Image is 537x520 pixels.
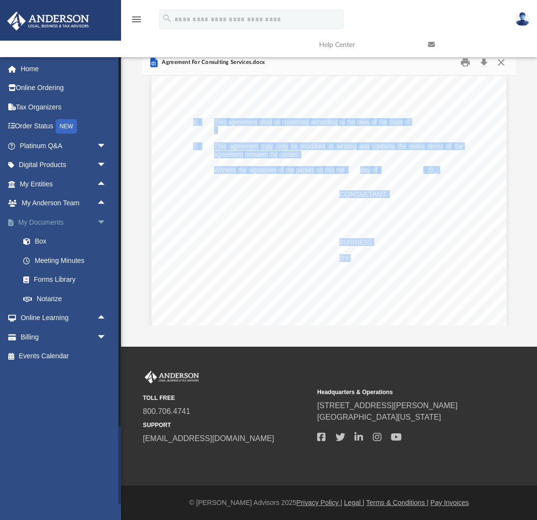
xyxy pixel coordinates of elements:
[131,18,142,25] a: menu
[274,119,280,125] span: be
[245,151,268,158] span: between
[379,119,387,125] span: the
[317,401,458,410] a: [STREET_ADDRESS][PERSON_NAME]
[296,167,314,173] span: parties
[276,143,289,150] span: only
[360,167,370,173] span: day
[261,143,273,150] span: may
[162,13,172,24] i: search
[7,308,116,328] a: Online Learningarrow_drop_up
[143,394,310,402] small: TOLL FREE
[7,136,121,155] a: Platinum Q&Aarrow_drop_down
[143,371,201,383] img: Anderson Advisors Platinum Portal
[259,119,272,125] span: shall
[347,119,355,125] span: the
[14,232,116,251] a: Box
[7,97,121,117] a: Tax Organizers
[7,117,121,137] a: Order StatusNEW
[7,347,121,366] a: Events Calendar
[238,167,247,173] span: the
[328,143,334,150] span: in
[316,167,323,173] span: on
[193,119,199,125] span: 6.
[4,12,92,31] img: Anderson Advisors Platinum Portal
[214,119,227,125] span: This
[455,143,463,150] span: the
[7,174,121,194] a: My Entitiesarrow_drop_up
[97,155,116,175] span: arrow_drop_down
[446,143,452,150] span: of
[286,167,294,173] span: the
[428,143,444,150] span: terms
[269,151,277,158] span: the
[300,143,325,150] span: modified
[214,151,243,158] span: agreement
[310,119,338,125] span: according
[404,119,410,125] span: of
[371,119,377,125] span: of
[214,127,216,134] span: .
[427,167,439,173] span: 20_.
[56,119,77,134] div: NEW
[359,143,369,150] span: and
[214,167,236,173] span: Witness
[398,143,407,150] span: the
[143,407,190,415] a: 800.706.4741
[7,155,121,175] a: Digital Productsarrow_drop_down
[248,167,276,173] span: signatures
[7,327,121,347] a: Billingarrow_drop_down
[97,308,116,328] span: arrow_drop_up
[430,499,469,506] a: Pay Invoices
[97,213,116,232] span: arrow_drop_down
[142,50,516,325] div: Preview
[131,14,142,25] i: menu
[337,143,356,150] span: writing
[324,167,335,173] span: this
[14,270,116,290] a: Forms Library
[339,255,351,261] span: BY:
[366,499,429,506] a: Terms & Conditions |
[339,239,372,245] span: BUSINESS
[214,143,227,150] span: This
[7,213,121,232] a: My Documentsarrow_drop_down
[357,119,369,125] span: laws
[7,194,116,213] a: My Anderson Teamarrow_drop_up
[389,119,403,125] span: State
[317,388,485,397] small: Headquarters & Operations
[282,119,309,125] span: construed
[317,413,441,421] a: [GEOGRAPHIC_DATA][US_STATE]
[97,174,116,194] span: arrow_drop_up
[143,434,274,443] a: [EMAIL_ADDRESS][DOMAIN_NAME]
[339,119,345,125] span: to
[312,26,421,64] a: Help Center
[339,191,388,198] span: CONSULTANT:
[14,289,121,308] a: Notarize
[278,167,284,173] span: of
[7,59,121,78] a: Home
[336,167,345,173] span: the
[97,194,116,214] span: arrow_drop_up
[344,499,365,506] a: Legal |
[97,136,116,156] span: arrow_drop_down
[372,167,378,173] span: of
[7,78,121,98] a: Online Ordering
[142,76,516,325] div: File preview
[193,143,199,150] span: 7.
[142,76,516,325] div: Document Viewer
[97,327,116,347] span: arrow_drop_down
[515,12,530,26] img: User Pic
[14,251,121,270] a: Meeting Minutes
[296,499,342,506] a: Privacy Policy |
[423,167,425,173] span: ,
[160,58,265,67] span: Agreement For Consulting Services.docx
[143,421,310,429] small: SUPPORT
[409,143,425,150] span: entire
[121,498,537,508] div: © [PERSON_NAME] Advisors 2025
[230,143,259,150] span: agreement
[279,151,300,158] span: parties.
[372,143,395,150] span: contains
[228,119,257,125] span: agreement
[291,143,298,150] span: be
